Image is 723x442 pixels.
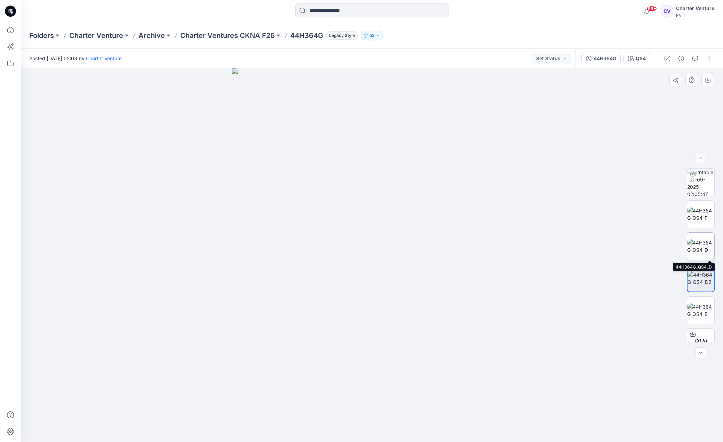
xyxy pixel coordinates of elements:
img: 44H364G_QS4_D [687,239,714,254]
p: 44H364G [290,31,323,40]
button: 44H364G [581,53,621,64]
span: Posted [DATE] 02:03 by [29,55,122,62]
div: 44H364G [594,55,616,62]
img: eyJhbGciOiJIUzI1NiIsImtpZCI6IjAiLCJzbHQiOiJzZXMiLCJ0eXAiOiJKV1QifQ.eyJkYXRhIjp7InR5cGUiOiJzdG9yYW... [232,68,512,442]
img: 44H364G_QS4_F [687,207,714,222]
button: QS4 [623,53,650,64]
a: Charter Ventures CKNA F26 [180,31,275,40]
div: Charter Venture [676,4,714,13]
a: Charter Venture [69,31,123,40]
span: Legacy Style [326,31,358,40]
button: Details [676,53,687,64]
div: CV [661,5,673,17]
img: turntable-01-09-2025-02:05:47 [687,169,714,196]
div: QS4 [636,55,646,62]
button: 52 [361,31,383,40]
p: 52 [370,32,374,39]
a: Archive [138,31,165,40]
div: PVH [676,13,714,18]
span: BW [694,336,708,349]
a: Charter Venture [86,55,122,61]
button: Legacy Style [323,31,358,40]
a: Folders [29,31,54,40]
span: 99+ [646,6,657,11]
img: 44H364G_QS4_B [687,303,714,318]
img: 44H364G_QS4_D2 [688,271,714,286]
